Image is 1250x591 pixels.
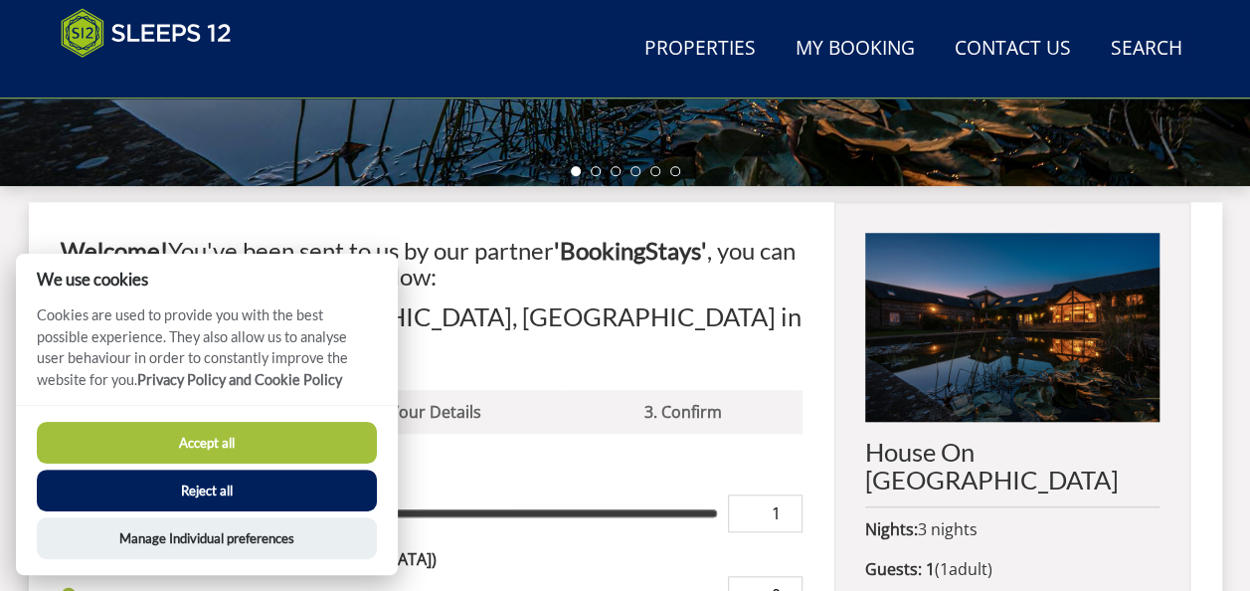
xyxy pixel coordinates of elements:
[292,390,563,434] a: 2. Your Details
[940,558,987,580] span: adult
[61,236,168,265] strong: Welcome!
[37,517,377,559] button: Manage Individual preferences
[1103,27,1190,72] a: Search
[137,371,342,388] a: Privacy Policy and Cookie Policy
[16,270,398,289] h2: We use cookies
[788,27,923,72] a: My Booking
[61,238,804,291] h3: You've been sent to us by our partner , you can continue the booking process below:
[554,236,707,265] strong: 'BookingStays'
[51,70,260,87] iframe: Customer reviews powered by Trustpilot
[37,470,377,511] button: Reject all
[16,304,398,405] p: Cookies are used to provide you with the best possible experience. They also allow us to analyse ...
[563,390,803,434] a: 3. Confirm
[947,27,1079,72] a: Contact Us
[61,466,804,490] label: Number of Adults
[865,438,1159,493] h2: House On [GEOGRAPHIC_DATA]
[926,558,992,580] span: ( )
[865,517,1159,541] p: 3 nights
[37,422,377,464] button: Accept all
[61,547,804,571] label: Number of Children (aged [DEMOGRAPHIC_DATA])
[61,302,804,358] h2: Book your stay at [GEOGRAPHIC_DATA], [GEOGRAPHIC_DATA] in October
[926,558,935,580] strong: 1
[636,27,764,72] a: Properties
[865,518,918,540] strong: Nights:
[61,8,232,58] img: Sleeps 12
[940,558,949,580] span: 1
[865,233,1159,422] img: An image of 'House On The Hill'
[865,558,922,580] strong: Guests:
